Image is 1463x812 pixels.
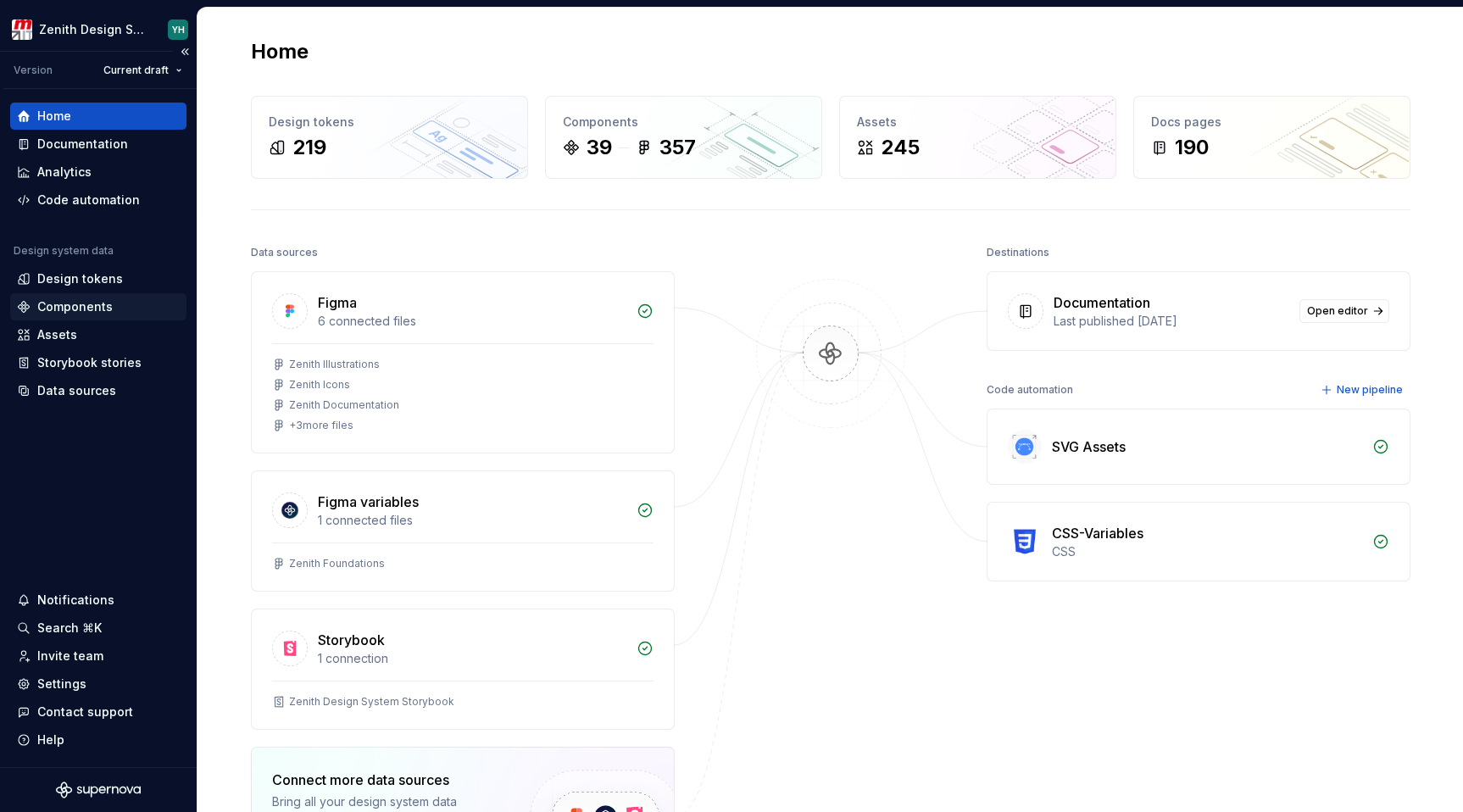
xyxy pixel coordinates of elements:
[10,587,186,614] button: Notifications
[1054,292,1150,313] div: Documentation
[37,270,123,287] div: Design tokens
[857,114,1099,131] div: Assets
[292,134,326,161] div: 219
[37,354,142,371] div: Storybook stories
[10,698,186,726] button: Contact support
[37,136,128,153] div: Documentation
[545,96,822,179] a: Components39357
[10,186,186,214] a: Code automation
[3,11,193,47] button: Zenith Design SystemYH
[10,131,186,158] a: Documentation
[37,164,92,181] div: Analytics
[1054,313,1289,330] div: Last published [DATE]
[289,358,380,371] div: Zenith Illustrations
[56,781,141,798] svg: Supernova Logo
[1316,378,1410,402] button: New pipeline
[1307,304,1368,318] span: Open editor
[10,349,186,376] a: Storybook stories
[10,159,186,186] a: Analytics
[251,609,675,730] a: Storybook1 connectionZenith Design System Storybook
[251,96,528,179] a: Design tokens219
[10,265,186,292] a: Design tokens
[10,377,186,404] a: Data sources
[1052,523,1143,543] div: CSS-Variables
[289,419,353,432] div: + 3 more files
[37,298,113,315] div: Components
[587,134,612,161] div: 39
[37,676,86,692] div: Settings
[96,58,190,82] button: Current draft
[987,378,1073,402] div: Code automation
[659,134,696,161] div: 357
[37,731,64,748] div: Help
[1299,299,1389,323] a: Open editor
[37,704,133,720] div: Contact support
[14,244,114,258] div: Design system data
[37,620,102,637] div: Search ⌘K
[103,64,169,77] span: Current draft
[37,592,114,609] div: Notifications
[1052,437,1126,457] div: SVG Assets
[10,103,186,130] a: Home
[10,726,186,754] button: Help
[14,64,53,77] div: Version
[289,557,385,570] div: Zenith Foundations
[839,96,1116,179] a: Assets245
[1052,543,1362,560] div: CSS
[318,512,626,529] div: 1 connected files
[318,492,419,512] div: Figma variables
[10,321,186,348] a: Assets
[318,650,626,667] div: 1 connection
[10,293,186,320] a: Components
[318,292,357,313] div: Figma
[12,19,32,40] img: e95d57dd-783c-4905-b3fc-0c5af85c8823.png
[881,134,920,161] div: 245
[289,378,350,392] div: Zenith Icons
[318,630,385,650] div: Storybook
[37,648,103,665] div: Invite team
[1175,134,1209,161] div: 190
[563,114,804,131] div: Components
[10,615,186,642] button: Search ⌘K
[1151,114,1393,131] div: Docs pages
[269,114,510,131] div: Design tokens
[10,642,186,670] a: Invite team
[318,313,626,330] div: 6 connected files
[173,40,197,64] button: Collapse sidebar
[37,192,140,209] div: Code automation
[251,38,309,65] h2: Home
[272,770,501,790] div: Connect more data sources
[251,470,675,592] a: Figma variables1 connected filesZenith Foundations
[172,23,185,36] div: YH
[1337,383,1403,397] span: New pipeline
[37,326,77,343] div: Assets
[251,241,318,264] div: Data sources
[1133,96,1410,179] a: Docs pages190
[289,398,399,412] div: Zenith Documentation
[251,271,675,453] a: Figma6 connected filesZenith IllustrationsZenith IconsZenith Documentation+3more files
[10,670,186,698] a: Settings
[37,108,71,125] div: Home
[987,241,1049,264] div: Destinations
[289,695,454,709] div: Zenith Design System Storybook
[39,21,147,38] div: Zenith Design System
[37,382,116,399] div: Data sources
